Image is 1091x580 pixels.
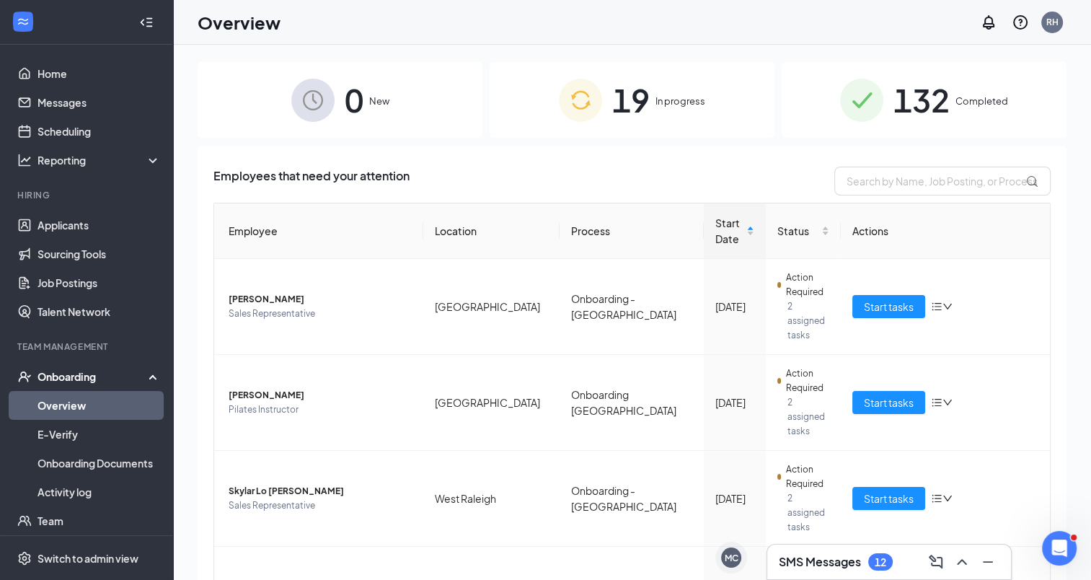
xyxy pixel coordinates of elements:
[979,553,997,571] svg: Minimize
[560,203,704,259] th: Process
[229,388,412,403] span: [PERSON_NAME]
[715,395,754,410] div: [DATE]
[139,15,154,30] svg: Collapse
[229,498,412,513] span: Sales Representative
[198,10,281,35] h1: Overview
[864,395,914,410] span: Start tasks
[924,550,948,574] button: ComposeMessage
[787,299,829,343] span: 2 assigned tasks
[37,211,161,240] a: Applicants
[37,449,161,478] a: Onboarding Documents
[17,153,32,167] svg: Analysis
[852,295,925,318] button: Start tasks
[560,259,704,355] td: Onboarding - [GEOGRAPHIC_DATA]
[37,551,138,566] div: Switch to admin view
[229,307,412,321] span: Sales Representative
[931,397,942,408] span: bars
[369,94,389,108] span: New
[37,391,161,420] a: Overview
[955,94,1008,108] span: Completed
[229,292,412,307] span: [PERSON_NAME]
[864,491,914,506] span: Start tasks
[942,302,953,312] span: down
[612,75,650,125] span: 19
[942,397,953,408] span: down
[1012,14,1029,31] svg: QuestionInfo
[864,299,914,315] span: Start tasks
[852,391,925,414] button: Start tasks
[779,554,861,570] h3: SMS Messages
[37,59,161,88] a: Home
[213,167,410,195] span: Employees that need your attention
[785,462,829,491] span: Action Required
[942,493,953,504] span: down
[725,552,738,564] div: MC
[927,553,945,571] svg: ComposeMessage
[37,240,161,268] a: Sourcing Tools
[950,550,973,574] button: ChevronUp
[715,215,743,247] span: Start Date
[423,203,560,259] th: Location
[17,551,32,566] svg: Settings
[785,366,829,395] span: Action Required
[931,493,942,504] span: bars
[834,167,1051,195] input: Search by Name, Job Posting, or Process
[17,340,158,353] div: Team Management
[785,271,829,299] span: Action Required
[1046,16,1059,28] div: RH
[16,14,30,29] svg: WorkstreamLogo
[931,301,942,312] span: bars
[560,451,704,547] td: Onboarding - [GEOGRAPHIC_DATA]
[980,14,997,31] svg: Notifications
[37,506,161,535] a: Team
[976,550,999,574] button: Minimize
[229,403,412,417] span: Pilates Instructor
[37,153,162,167] div: Reporting
[345,75,363,125] span: 0
[655,94,705,108] span: In progress
[715,491,754,506] div: [DATE]
[787,491,829,535] span: 2 assigned tasks
[229,484,412,498] span: Skylar Lo [PERSON_NAME]
[423,355,560,451] td: [GEOGRAPHIC_DATA]
[766,203,841,259] th: Status
[37,297,161,326] a: Talent Network
[37,268,161,297] a: Job Postings
[17,369,32,384] svg: UserCheck
[852,487,925,510] button: Start tasks
[37,88,161,117] a: Messages
[893,75,950,125] span: 132
[423,451,560,547] td: West Raleigh
[214,203,423,259] th: Employee
[953,553,971,571] svg: ChevronUp
[37,117,161,146] a: Scheduling
[715,299,754,315] div: [DATE]
[787,395,829,439] span: 2 assigned tasks
[777,223,818,239] span: Status
[875,556,886,568] div: 12
[841,203,1050,259] th: Actions
[17,189,158,201] div: Hiring
[423,259,560,355] td: [GEOGRAPHIC_DATA]
[37,420,161,449] a: E-Verify
[560,355,704,451] td: Onboarding [GEOGRAPHIC_DATA]
[1042,531,1077,566] iframe: Intercom live chat
[37,478,161,506] a: Activity log
[37,369,149,384] div: Onboarding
